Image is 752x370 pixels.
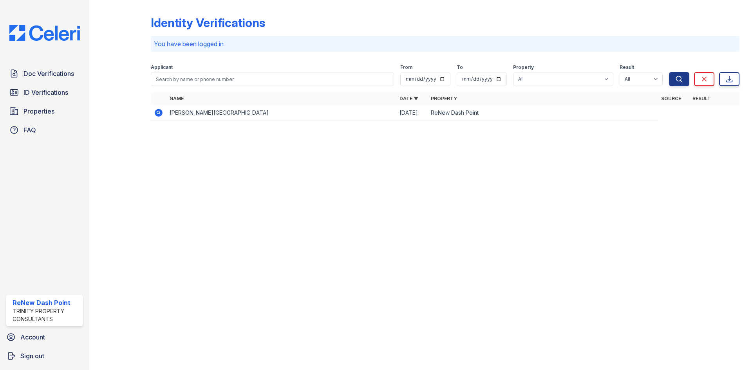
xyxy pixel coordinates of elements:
a: Account [3,329,86,345]
div: Trinity Property Consultants [13,307,80,323]
label: Applicant [151,64,173,70]
a: Name [170,96,184,101]
div: ReNew Dash Point [13,298,80,307]
label: Property [513,64,534,70]
label: Result [620,64,634,70]
a: Sign out [3,348,86,364]
td: ReNew Dash Point [428,105,658,121]
img: CE_Logo_Blue-a8612792a0a2168367f1c8372b55b34899dd931a85d93a1a3d3e32e68fde9ad4.png [3,25,86,41]
label: To [457,64,463,70]
p: You have been logged in [154,39,736,49]
span: Sign out [20,351,44,361]
span: Account [20,332,45,342]
input: Search by name or phone number [151,72,394,86]
a: FAQ [6,122,83,138]
a: Source [661,96,681,101]
a: Date ▼ [399,96,418,101]
a: Result [692,96,711,101]
a: Properties [6,103,83,119]
a: Doc Verifications [6,66,83,81]
a: ID Verifications [6,85,83,100]
span: Properties [23,106,54,116]
td: [DATE] [396,105,428,121]
div: Identity Verifications [151,16,265,30]
label: From [400,64,412,70]
td: [PERSON_NAME][GEOGRAPHIC_DATA] [166,105,397,121]
span: FAQ [23,125,36,135]
span: ID Verifications [23,88,68,97]
a: Property [431,96,457,101]
span: Doc Verifications [23,69,74,78]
